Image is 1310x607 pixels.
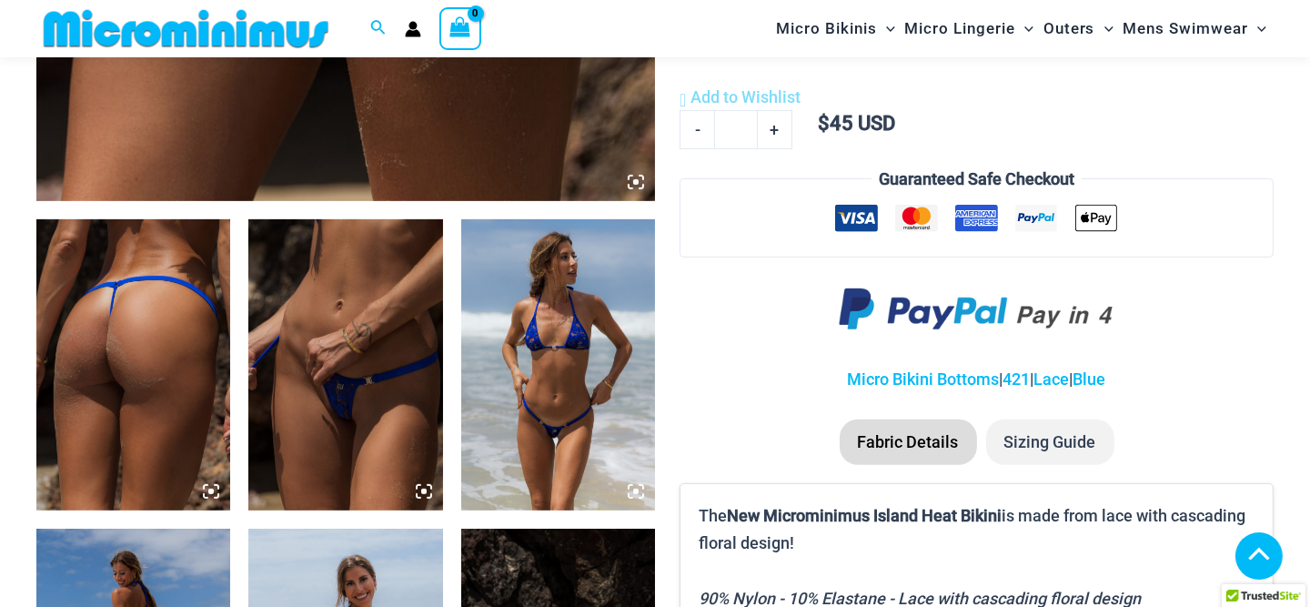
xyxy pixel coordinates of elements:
a: Add to Wishlist [680,84,801,111]
a: View Shopping Cart, empty [439,7,481,49]
a: Mens SwimwearMenu ToggleMenu Toggle [1118,5,1271,52]
span: Outers [1043,5,1095,52]
span: Menu Toggle [1015,5,1033,52]
img: Island Heat Ocean 421 Bottom 03 [248,219,442,511]
a: Account icon link [405,21,421,37]
span: Menu Toggle [1095,5,1113,52]
a: + [758,110,792,148]
a: - [680,110,714,148]
a: Lace [1034,369,1070,389]
li: Sizing Guide [986,420,1114,465]
a: Blue [1073,369,1106,389]
legend: Guaranteed Safe Checkout [872,166,1082,193]
span: Menu Toggle [1248,5,1266,52]
span: Micro Lingerie [904,5,1015,52]
a: Micro BikinisMenu ToggleMenu Toggle [771,5,900,52]
span: Add to Wishlist [691,87,801,106]
nav: Site Navigation [769,3,1274,55]
a: Micro LingerieMenu ToggleMenu Toggle [900,5,1038,52]
li: Fabric Details [840,420,977,465]
bdi: 45 USD [819,112,896,135]
p: The is made from lace with cascading floral design! [699,502,1255,556]
span: $ [819,112,831,135]
input: Product quantity [714,110,757,148]
b: New Microminimus Island Heat Bikini [727,506,1002,525]
img: Island Heat Ocean 421 Bottom 02 [36,219,230,511]
p: | | | [680,366,1274,393]
a: OutersMenu ToggleMenu Toggle [1039,5,1118,52]
a: 421 [1003,369,1031,389]
span: Micro Bikinis [776,5,877,52]
a: Micro Bikini Bottoms [848,369,1000,389]
span: Menu Toggle [877,5,895,52]
span: Mens Swimwear [1123,5,1248,52]
img: Island Heat Ocean 309 Top 421 Bottom 01 [461,219,655,511]
a: Search icon link [370,17,387,40]
img: MM SHOP LOGO FLAT [36,8,336,49]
